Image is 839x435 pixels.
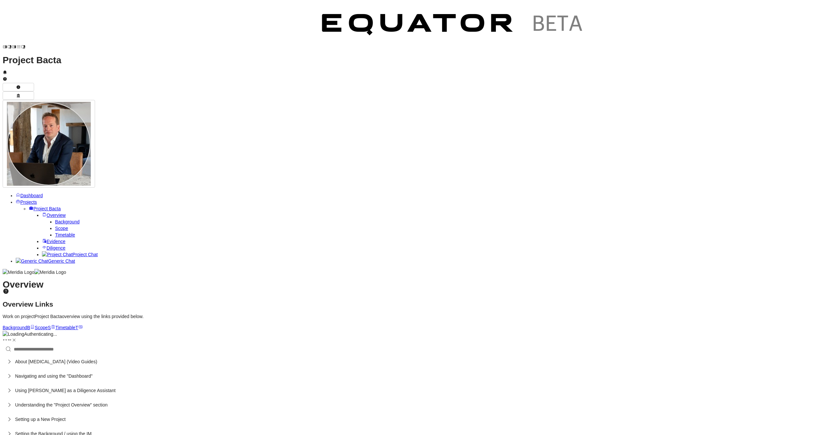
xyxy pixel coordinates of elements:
button: Understanding the "Project Overview" section [3,398,836,412]
a: Projects [16,199,37,205]
a: Scope [55,226,68,231]
span: B [27,325,30,330]
a: ScopeS [35,325,55,330]
span: Projects [20,199,37,205]
span: Dashboard [20,193,43,198]
button: Navigating and using the "Dashboard" [3,369,836,383]
a: BackgroundB [3,325,35,330]
a: Project ChatProject Chat [42,252,98,257]
h1: Overview [3,281,836,295]
span: Diligence [47,245,66,251]
button: About [MEDICAL_DATA] (Video Guides) [3,354,836,369]
button: Setting up a New Project [3,412,836,426]
h2: Overview Links [3,301,836,308]
img: Customer Logo [311,3,596,49]
img: Project Chat [42,251,72,258]
a: Evidence [42,239,66,244]
img: Customer Logo [26,3,311,49]
span: Project Chat [72,252,98,257]
img: Profile Icon [7,102,91,186]
img: Meridia Logo [34,269,66,275]
button: Using [PERSON_NAME] as a Diligence Assistant [3,383,836,398]
a: Generic ChatGeneric Chat [16,258,75,264]
span: Authenticating... [24,331,57,337]
span: Evidence [47,239,66,244]
h1: Project Bacta [3,57,836,64]
a: Timetable [55,232,75,237]
img: Loading [3,331,24,337]
img: Generic Chat [16,258,48,264]
a: Dashboard [16,193,43,198]
p: Work on project Project Bacta overview using the links provided below. [3,313,836,320]
span: Overview [47,213,66,218]
a: Overview [42,213,66,218]
a: Diligence [42,245,66,251]
span: S [48,325,51,330]
span: T [75,325,78,330]
span: Generic Chat [48,258,75,264]
span: Project Bacta [33,206,61,211]
a: Project Bacta [29,206,61,211]
a: TimetableT [55,325,83,330]
img: Meridia Logo [3,269,34,275]
a: Background [55,219,80,224]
